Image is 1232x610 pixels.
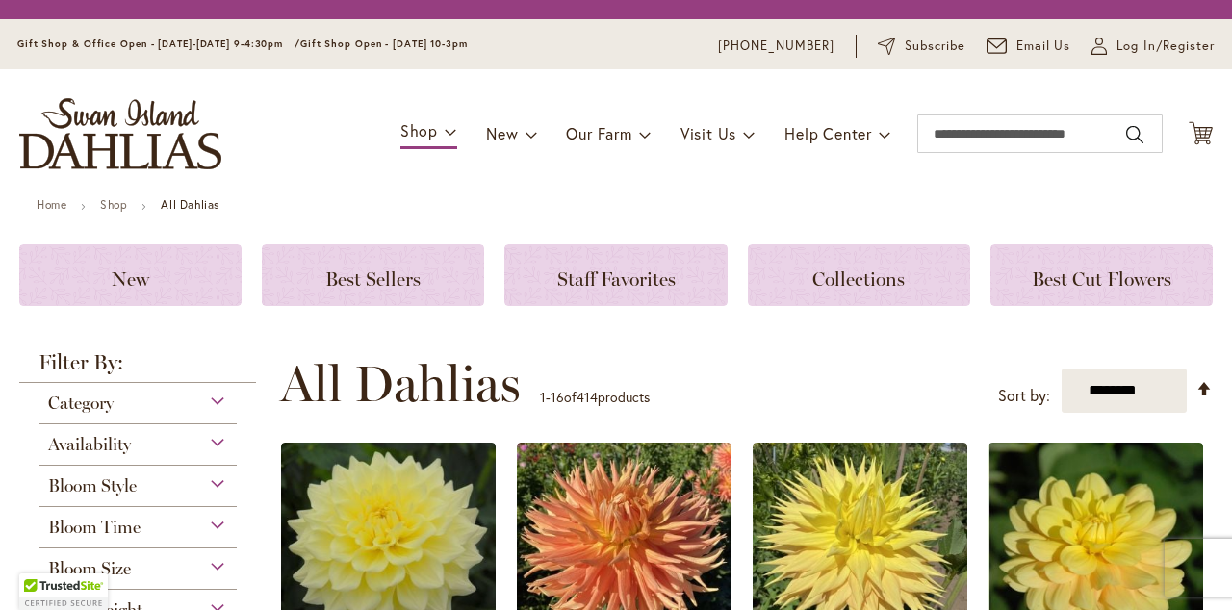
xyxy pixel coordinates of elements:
[504,244,727,306] a: Staff Favorites
[486,123,518,143] span: New
[680,123,736,143] span: Visit Us
[718,37,834,56] a: [PHONE_NUMBER]
[262,244,484,306] a: Best Sellers
[812,267,905,291] span: Collections
[577,388,598,406] span: 414
[17,38,300,50] span: Gift Shop & Office Open - [DATE]-[DATE] 9-4:30pm /
[905,37,965,56] span: Subscribe
[325,267,421,291] span: Best Sellers
[48,393,114,414] span: Category
[1032,267,1171,291] span: Best Cut Flowers
[540,382,650,413] p: - of products
[784,123,872,143] span: Help Center
[1016,37,1071,56] span: Email Us
[1126,119,1143,150] button: Search
[551,388,564,406] span: 16
[987,37,1071,56] a: Email Us
[48,517,141,538] span: Bloom Time
[1116,37,1215,56] span: Log In/Register
[748,244,970,306] a: Collections
[19,244,242,306] a: New
[14,542,68,596] iframe: Launch Accessibility Center
[112,267,149,291] span: New
[1091,37,1215,56] a: Log In/Register
[19,98,221,169] a: store logo
[998,378,1050,414] label: Sort by:
[161,197,219,212] strong: All Dahlias
[566,123,631,143] span: Our Farm
[100,197,127,212] a: Shop
[540,388,546,406] span: 1
[280,355,521,413] span: All Dahlias
[400,120,438,140] span: Shop
[37,197,66,212] a: Home
[990,244,1213,306] a: Best Cut Flowers
[557,267,676,291] span: Staff Favorites
[300,38,468,50] span: Gift Shop Open - [DATE] 10-3pm
[48,434,131,455] span: Availability
[48,558,131,579] span: Bloom Size
[878,37,965,56] a: Subscribe
[48,475,137,496] span: Bloom Style
[19,352,256,383] strong: Filter By:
